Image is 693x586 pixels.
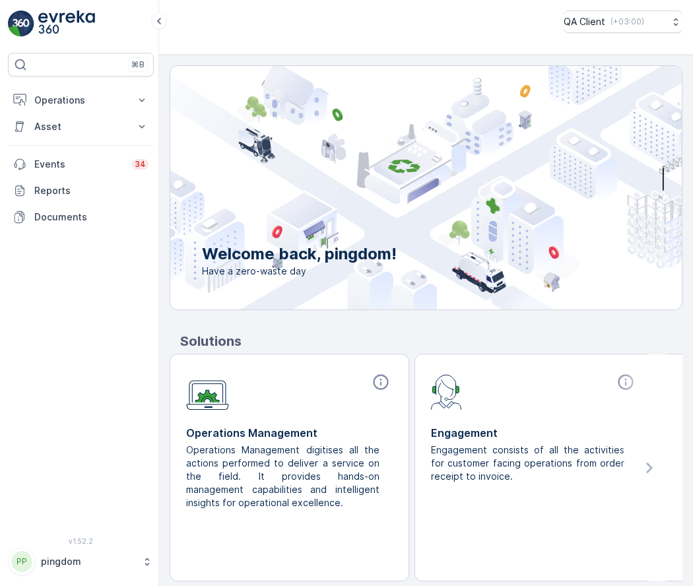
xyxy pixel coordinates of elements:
img: logo [8,11,34,37]
p: Solutions [180,331,682,351]
div: PP [11,551,32,572]
img: module-icon [431,373,462,410]
button: Operations [8,87,154,114]
p: QA Client [564,15,605,28]
img: city illustration [111,66,682,309]
a: Documents [8,204,154,230]
p: Welcome back, pingdom! [202,244,397,265]
a: Reports [8,178,154,204]
span: Have a zero-waste day [202,265,397,278]
p: Reports [34,184,148,197]
p: Events [34,158,124,171]
p: Operations [34,94,127,107]
button: Asset [8,114,154,140]
span: v 1.52.2 [8,537,154,545]
p: Documents [34,211,148,224]
p: ⌘B [131,59,145,70]
p: Operations Management [186,425,393,441]
a: Events34 [8,151,154,178]
img: module-icon [186,373,229,410]
p: Engagement consists of all the activities for customer facing operations from order receipt to in... [431,443,627,483]
p: ( +03:00 ) [610,16,644,27]
p: Operations Management digitises all the actions performed to deliver a service on the field. It p... [186,443,382,509]
p: pingdom [41,555,135,568]
button: QA Client(+03:00) [564,11,682,33]
img: logo_light-DOdMpM7g.png [38,11,95,37]
p: 34 [135,159,146,170]
p: Asset [34,120,127,133]
p: Engagement [431,425,638,441]
button: PPpingdom [8,548,154,575]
